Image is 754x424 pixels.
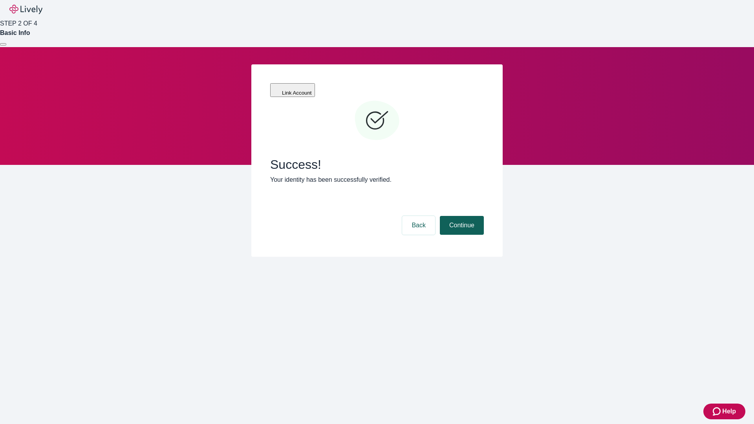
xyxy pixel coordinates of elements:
span: Help [722,407,736,416]
button: Link Account [270,83,315,97]
p: Your identity has been successfully verified. [270,175,484,185]
img: Lively [9,5,42,14]
button: Back [402,216,435,235]
span: Success! [270,157,484,172]
svg: Zendesk support icon [713,407,722,416]
button: Continue [440,216,484,235]
button: Zendesk support iconHelp [703,404,745,419]
svg: Checkmark icon [353,97,401,144]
